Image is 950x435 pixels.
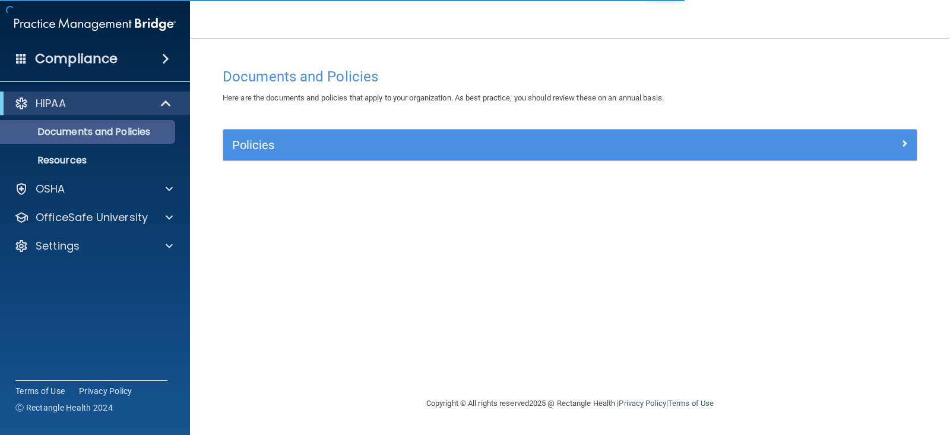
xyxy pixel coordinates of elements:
[15,402,113,414] span: Ⓒ Rectangle Health 2024
[14,12,176,36] img: PMB logo
[36,182,65,196] p: OSHA
[668,399,714,408] a: Terms of Use
[35,51,118,67] h4: Compliance
[223,69,917,84] h4: Documents and Policies
[353,384,787,423] div: Copyright © All rights reserved 2025 @ Rectangle Health | |
[8,126,170,138] p: Documents and Policies
[14,210,173,225] a: OfficeSafe University
[36,96,66,111] p: HIPAA
[232,138,734,152] h5: Policies
[36,210,148,225] p: OfficeSafe University
[619,399,666,408] a: Privacy Policy
[745,356,936,403] iframe: Drift Widget Chat Controller
[14,239,173,253] a: Settings
[8,155,170,166] p: Resources
[14,96,172,111] a: HIPAA
[15,385,65,397] a: Terms of Use
[232,135,908,155] a: Policies
[36,239,80,253] p: Settings
[14,182,173,196] a: OSHA
[223,93,664,102] span: Here are the documents and policies that apply to your organization. As best practice, you should...
[79,385,132,397] a: Privacy Policy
